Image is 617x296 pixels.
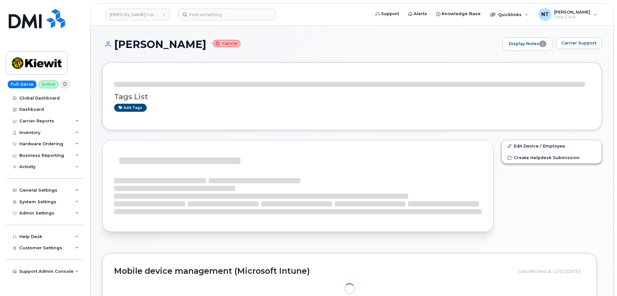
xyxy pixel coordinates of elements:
[502,152,602,163] a: Create Helpdesk Submission
[539,41,546,47] span: 1
[102,39,499,50] h1: [PERSON_NAME]
[213,40,240,47] small: Cancel
[503,37,553,51] a: Display Notes1
[114,267,514,276] h2: Mobile device management (Microsoft Intune)
[561,40,596,46] span: Carrier Support
[114,104,147,112] a: Add tags
[518,265,585,277] div: Data fetched at 12:02 [DATE]
[114,93,590,101] h3: Tags List
[502,140,602,152] a: Edit Device / Employee
[556,37,602,49] button: Carrier Support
